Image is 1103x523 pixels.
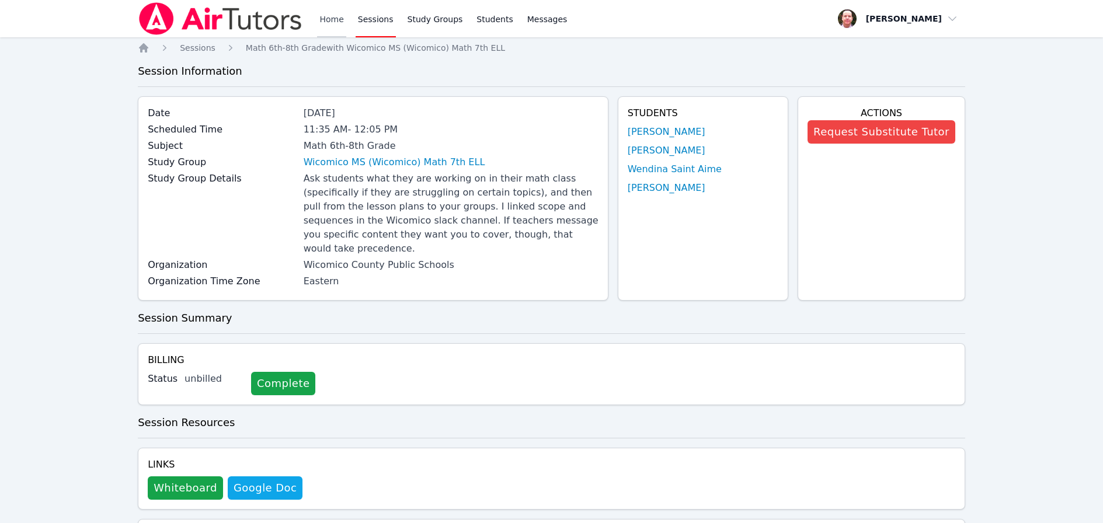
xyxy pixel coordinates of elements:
a: Google Doc [228,476,302,500]
button: Request Substitute Tutor [808,120,955,144]
label: Organization Time Zone [148,274,297,288]
label: Status [148,372,178,386]
div: Math 6th-8th Grade [304,139,599,153]
div: Eastern [304,274,599,288]
label: Organization [148,258,297,272]
button: Whiteboard [148,476,223,500]
nav: Breadcrumb [138,42,965,54]
div: Ask students what they are working on in their math class (specifically if they are struggling on... [304,172,599,256]
div: Wicomico County Public Schools [304,258,599,272]
div: [DATE] [304,106,599,120]
a: Complete [251,372,315,395]
h4: Billing [148,353,955,367]
a: [PERSON_NAME] [628,181,705,195]
h4: Links [148,458,302,472]
div: 11:35 AM - 12:05 PM [304,123,599,137]
label: Date [148,106,297,120]
h4: Students [628,106,778,120]
a: Wicomico MS (Wicomico) Math 7th ELL [304,155,485,169]
a: Math 6th-8th Gradewith Wicomico MS (Wicomico) Math 7th ELL [246,42,505,54]
h4: Actions [808,106,955,120]
label: Scheduled Time [148,123,297,137]
label: Subject [148,139,297,153]
label: Study Group Details [148,172,297,186]
a: Wendina Saint Aime [628,162,722,176]
a: [PERSON_NAME] [628,144,705,158]
span: Math 6th-8th Grade with Wicomico MS (Wicomico) Math 7th ELL [246,43,505,53]
img: Air Tutors [138,2,303,35]
a: [PERSON_NAME] [628,125,705,139]
label: Study Group [148,155,297,169]
a: Sessions [180,42,215,54]
div: unbilled [185,372,242,386]
span: Messages [527,13,568,25]
h3: Session Summary [138,310,965,326]
h3: Session Information [138,63,965,79]
span: Sessions [180,43,215,53]
h3: Session Resources [138,414,965,431]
